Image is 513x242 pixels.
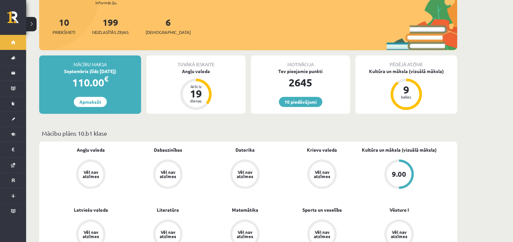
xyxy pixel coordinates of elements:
[146,68,246,111] a: Angļu valoda Atlicis 19 dienas
[302,206,342,213] a: Sports un veselība
[39,55,141,68] div: Mācību maksa
[77,146,105,153] a: Angļu valoda
[392,171,406,178] div: 9.00
[390,230,408,238] div: Vēl nav atzīmes
[146,55,246,68] div: Tuvākā ieskaite
[74,206,108,213] a: Latviešu valoda
[235,146,255,153] a: Datorika
[7,11,26,28] a: Rīgas 1. Tālmācības vidusskola
[307,146,337,153] a: Krievu valoda
[159,170,177,178] div: Vēl nav atzīmes
[82,230,100,238] div: Vēl nav atzīmes
[146,16,191,36] a: 6[DEMOGRAPHIC_DATA]
[251,55,350,68] div: Motivācija
[355,55,457,68] div: Pēdējā atzīme
[251,75,350,90] div: 2645
[362,146,437,153] a: Kultūra un māksla (vizuālā māksla)
[236,230,254,238] div: Vēl nav atzīmes
[146,29,191,36] span: [DEMOGRAPHIC_DATA]
[313,230,331,238] div: Vēl nav atzīmes
[186,99,206,103] div: dienas
[313,170,331,178] div: Vēl nav atzīmes
[279,97,322,107] a: 10 piedāvājumi
[355,68,457,75] div: Kultūra un māksla (vizuālā māksla)
[129,159,206,190] a: Vēl nav atzīmes
[159,230,177,238] div: Vēl nav atzīmes
[92,16,129,36] a: 199Neizlasītās ziņas
[39,75,141,90] div: 110.00
[74,97,107,107] a: Apmaksāt
[157,206,179,213] a: Literatūra
[146,68,246,75] div: Angļu valoda
[206,159,283,190] a: Vēl nav atzīmes
[53,16,75,36] a: 10Priekšmeti
[390,206,409,213] a: Vēsture I
[186,84,206,88] div: Atlicis
[39,68,141,75] div: Septembris (līdz [DATE])
[361,159,438,190] a: 9.00
[82,170,100,178] div: Vēl nav atzīmes
[186,88,206,99] div: 19
[283,159,361,190] a: Vēl nav atzīmes
[232,206,258,213] a: Matemātika
[154,146,182,153] a: Dabaszinības
[355,68,457,111] a: Kultūra un māksla (vizuālā māksla) 9 balles
[104,74,108,83] span: €
[42,129,455,138] p: Mācību plāns 10.b1 klase
[396,84,416,95] div: 9
[92,29,129,36] span: Neizlasītās ziņas
[396,95,416,99] div: balles
[53,29,75,36] span: Priekšmeti
[251,68,350,75] div: Tev pieejamie punkti
[236,170,254,178] div: Vēl nav atzīmes
[52,159,129,190] a: Vēl nav atzīmes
